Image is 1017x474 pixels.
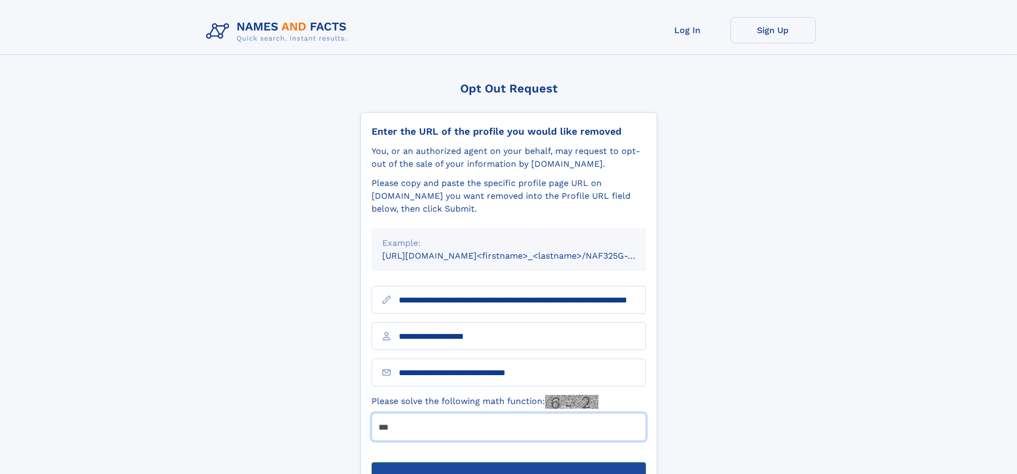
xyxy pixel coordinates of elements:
a: Sign Up [730,17,816,43]
div: Enter the URL of the profile you would like removed [372,126,646,137]
img: Logo Names and Facts [202,17,356,46]
div: Opt Out Request [360,82,657,95]
small: [URL][DOMAIN_NAME]<firstname>_<lastname>/NAF325G-xxxxxxxx [382,251,666,261]
div: Please copy and paste the specific profile page URL on [DOMAIN_NAME] you want removed into the Pr... [372,177,646,215]
div: You, or an authorized agent on your behalf, may request to opt-out of the sale of your informatio... [372,145,646,170]
div: Example: [382,237,635,250]
label: Please solve the following math function: [372,395,598,409]
a: Log In [645,17,730,43]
